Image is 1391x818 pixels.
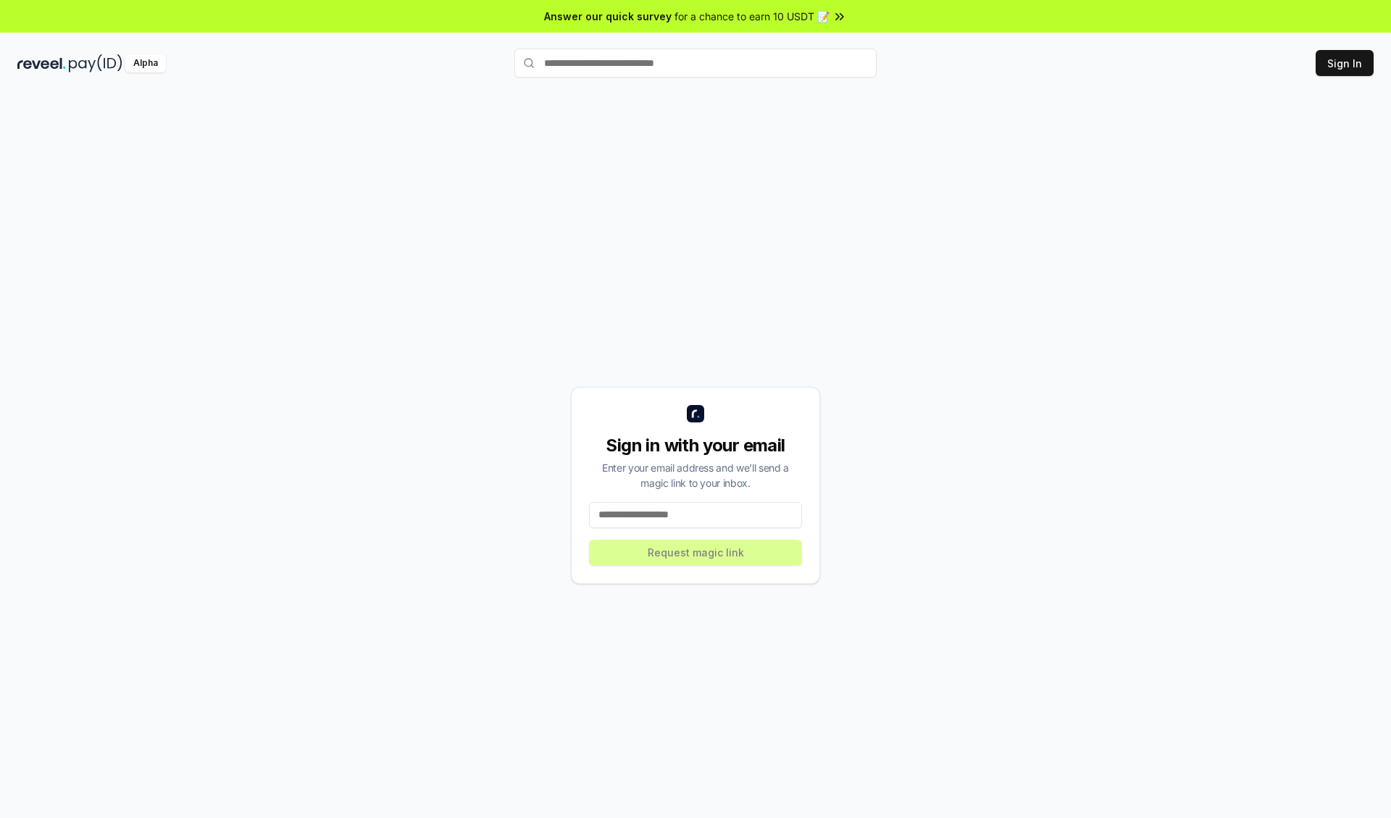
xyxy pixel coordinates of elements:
div: Enter your email address and we’ll send a magic link to your inbox. [589,460,802,491]
div: Sign in with your email [589,434,802,457]
img: reveel_dark [17,54,66,72]
button: Sign In [1316,50,1374,76]
span: Answer our quick survey [544,9,672,24]
img: pay_id [69,54,122,72]
div: Alpha [125,54,166,72]
span: for a chance to earn 10 USDT 📝 [674,9,830,24]
img: logo_small [687,405,704,422]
